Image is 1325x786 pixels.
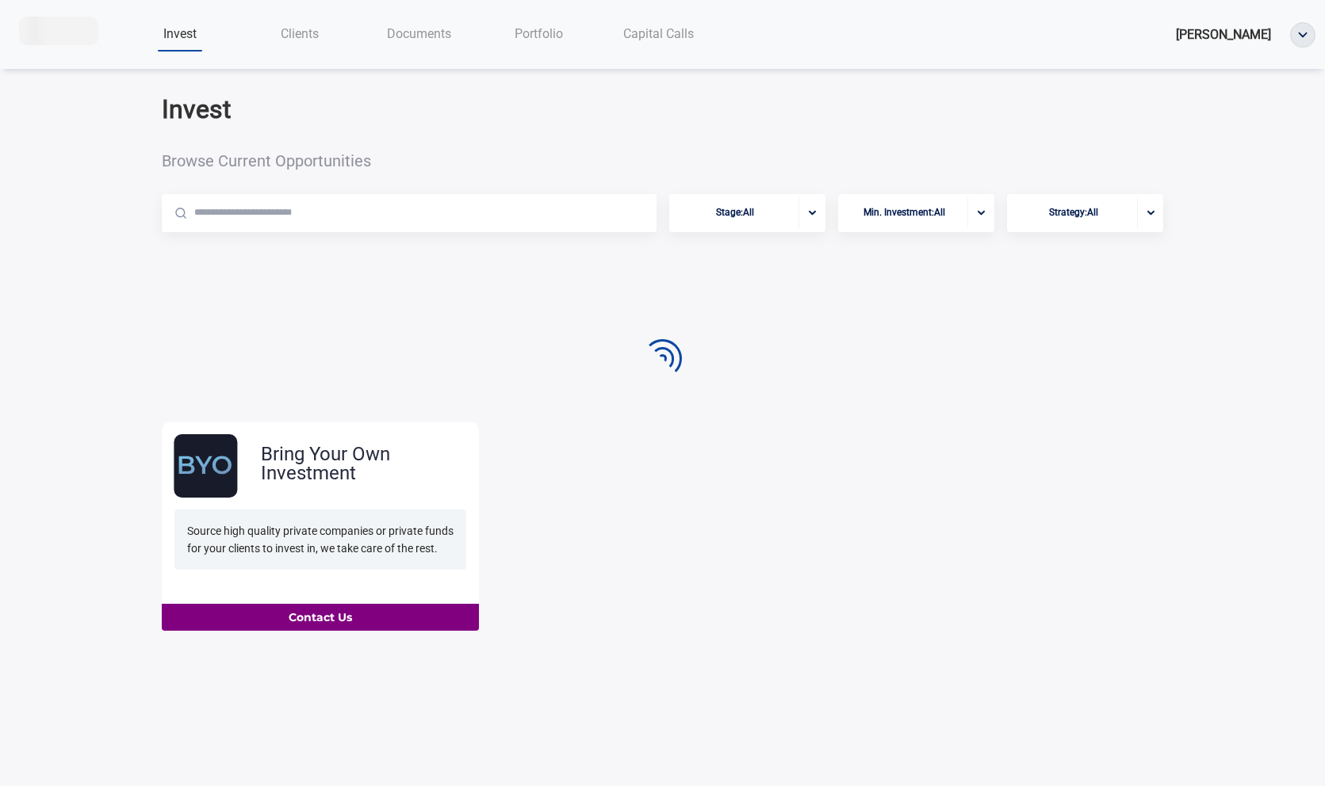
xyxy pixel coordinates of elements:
img: portfolio-arrow [978,210,985,216]
img: ellipse [1291,23,1315,47]
span: Browse Current Opportunities [162,153,496,169]
img: byo.svg [174,434,245,498]
span: Stage : All [716,197,754,228]
span: Documents [387,26,451,41]
span: Source high quality private companies or private funds for your clients to invest in, we take car... [187,525,454,555]
span: Capital Calls [623,26,694,41]
a: Invest [121,17,240,50]
button: Strategy:Allportfolio-arrow [1007,194,1163,232]
a: Capital Calls [599,17,718,50]
img: portfolio-arrow [1147,210,1155,216]
span: Clients [281,26,319,41]
span: Invest [163,26,197,41]
button: ellipse [1290,22,1315,48]
button: Stage:Allportfolio-arrow [669,194,825,232]
a: Documents [359,17,479,50]
button: Min. Investment:Allportfolio-arrow [838,194,994,232]
img: Magnifier [175,208,186,219]
a: Portfolio [479,17,599,50]
span: Min. Investment : All [864,197,945,228]
span: Strategy : All [1049,197,1098,228]
a: Clients [240,17,360,50]
img: portfolio-arrow [809,210,816,216]
span: Portfolio [515,26,563,41]
b: Contact Us [289,610,352,624]
h2: Invest [162,94,496,124]
span: [PERSON_NAME] [1176,27,1271,42]
div: Bring Your Own Investment [261,445,479,483]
